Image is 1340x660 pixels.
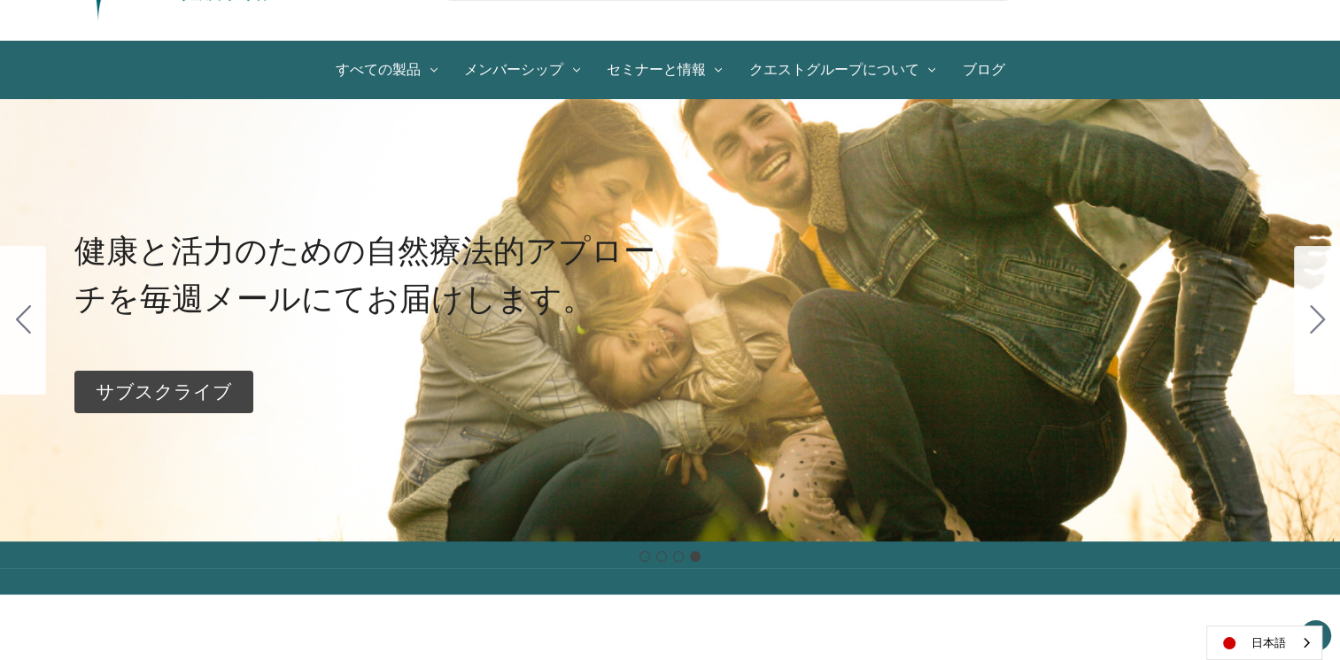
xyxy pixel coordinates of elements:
[451,42,593,98] a: メンバーシップ
[949,42,1018,98] a: ブログ
[735,42,949,98] a: クエストグループについて
[1207,626,1321,659] a: 日本語
[639,551,650,562] button: Go to slide 1
[1294,246,1340,395] button: Go to slide 1
[322,42,451,98] a: All Products
[74,371,253,413] div: サブスクライブ
[1206,625,1322,660] div: Language
[96,378,232,406] p: サブスクライブ
[690,551,701,562] button: Go to slide 4
[656,551,667,562] button: Go to slide 2
[74,227,670,323] p: 健康と活力のための自然療法的アプローチを毎週メールにてお届けします。
[673,551,684,562] button: Go to slide 3
[1206,625,1322,660] aside: Language selected: 日本語
[593,42,736,98] a: セミナーと情報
